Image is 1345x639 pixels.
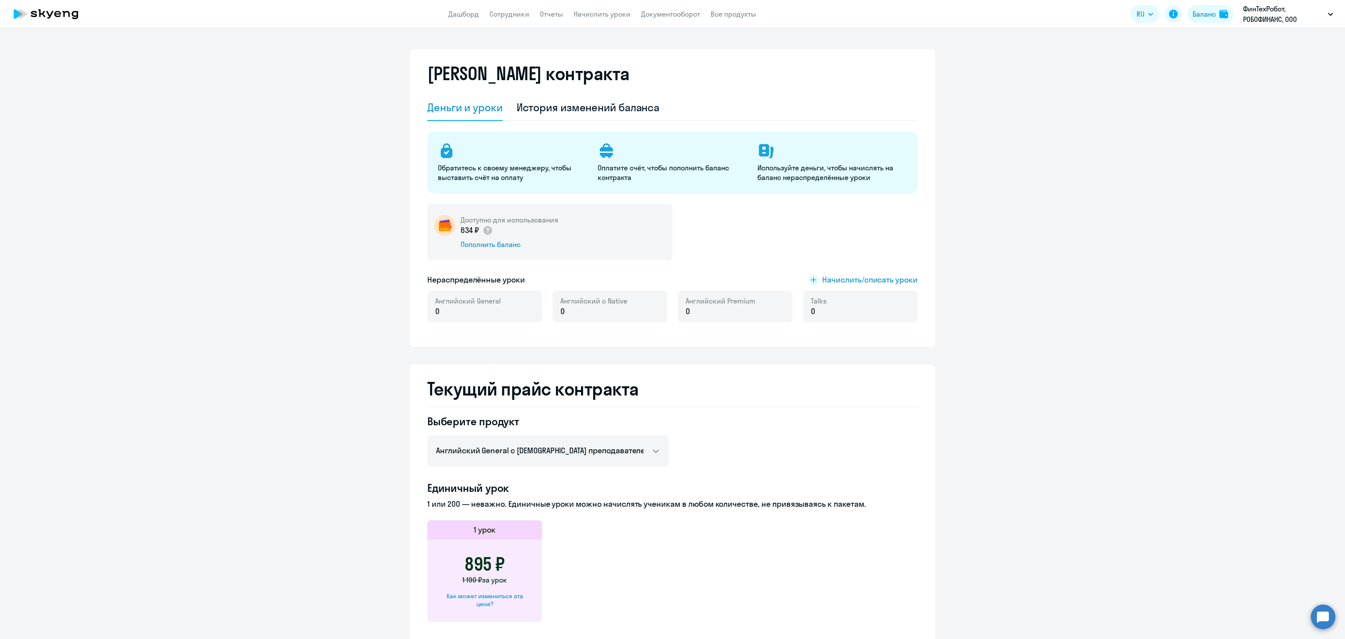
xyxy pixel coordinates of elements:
span: 0 [560,306,565,317]
h4: Выберите продукт [427,414,669,428]
span: 1 190 ₽ [462,575,482,584]
img: wallet-circle.png [434,215,455,236]
span: Английский с Native [560,296,627,306]
h5: 1 урок [474,524,496,536]
a: Сотрудники [489,10,529,18]
span: за урок [482,575,507,584]
div: Пополнить баланс [461,240,558,249]
div: Баланс [1193,9,1216,19]
img: balance [1219,10,1228,18]
h3: 895 ₽ [465,554,505,575]
div: История изменений баланса [517,100,660,114]
a: Все продукты [711,10,756,18]
p: 1 или 200 — неважно. Единичные уроки можно начислять ученикам в любом количестве, не привязываясь... [427,498,918,510]
span: Начислить/списать уроки [822,274,918,286]
a: Отчеты [540,10,563,18]
span: 0 [811,306,815,317]
a: Документооборот [641,10,700,18]
button: Балансbalance [1187,5,1233,23]
h5: Доступно для использования [461,215,558,225]
span: Talks [811,296,827,306]
span: Английский General [435,296,501,306]
p: Используйте деньги, чтобы начислять на баланс нераспределённые уроки [757,163,907,182]
p: ФинТехРобот, РОБОФИНАНС, ООО [1243,4,1324,25]
a: Дашборд [448,10,479,18]
button: RU [1130,5,1159,23]
span: 0 [435,306,440,317]
a: Начислить уроки [574,10,630,18]
p: Оплатите счёт, чтобы пополнить баланс контракта [598,163,747,182]
p: 634 ₽ [461,225,493,236]
div: Деньги и уроки [427,100,503,114]
p: Обратитесь к своему менеджеру, чтобы выставить счёт на оплату [438,163,587,182]
h4: Единичный урок [427,481,918,495]
span: Английский Premium [686,296,755,306]
h2: Текущий прайс контракта [427,378,918,399]
h2: [PERSON_NAME] контракта [427,63,630,84]
span: RU [1137,9,1144,19]
h5: Нераспределённые уроки [427,274,525,286]
span: 0 [686,306,690,317]
button: ФинТехРобот, РОБОФИНАНС, ООО [1239,4,1338,25]
div: Как может измениться эта цена? [441,592,528,608]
